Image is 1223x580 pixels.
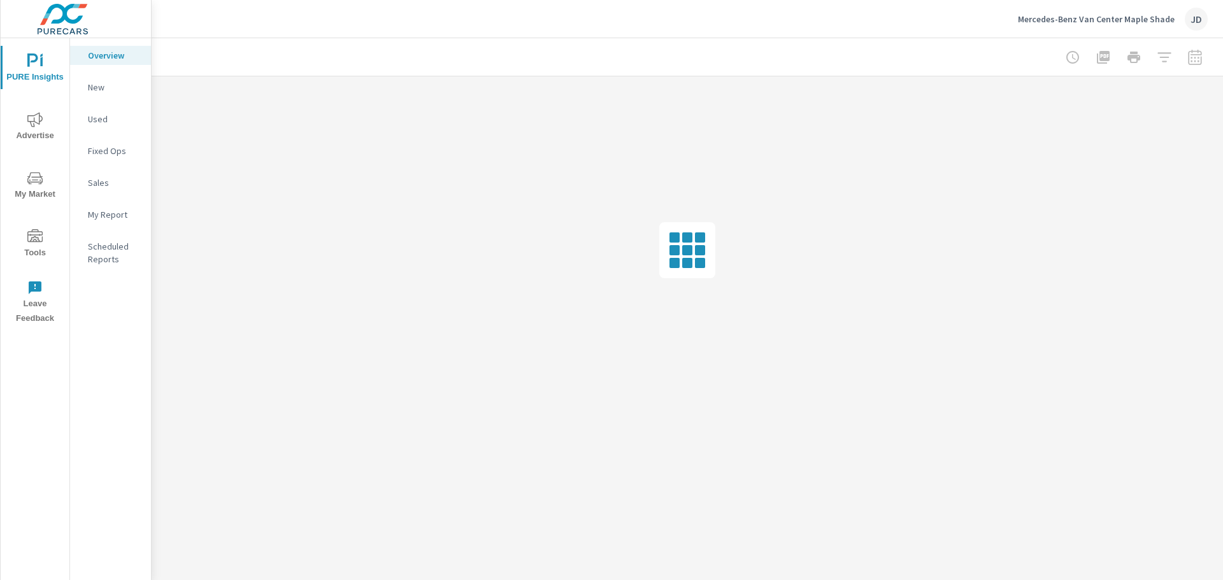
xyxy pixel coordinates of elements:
[88,176,141,189] p: Sales
[70,78,151,97] div: New
[4,280,66,326] span: Leave Feedback
[88,145,141,157] p: Fixed Ops
[4,112,66,143] span: Advertise
[70,141,151,160] div: Fixed Ops
[70,46,151,65] div: Overview
[4,53,66,85] span: PURE Insights
[88,208,141,221] p: My Report
[88,49,141,62] p: Overview
[88,81,141,94] p: New
[4,229,66,260] span: Tools
[88,240,141,265] p: Scheduled Reports
[1018,13,1175,25] p: Mercedes-Benz Van Center Maple Shade
[1,38,69,331] div: nav menu
[88,113,141,125] p: Used
[70,205,151,224] div: My Report
[70,110,151,129] div: Used
[1185,8,1208,31] div: JD
[70,173,151,192] div: Sales
[70,237,151,269] div: Scheduled Reports
[4,171,66,202] span: My Market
